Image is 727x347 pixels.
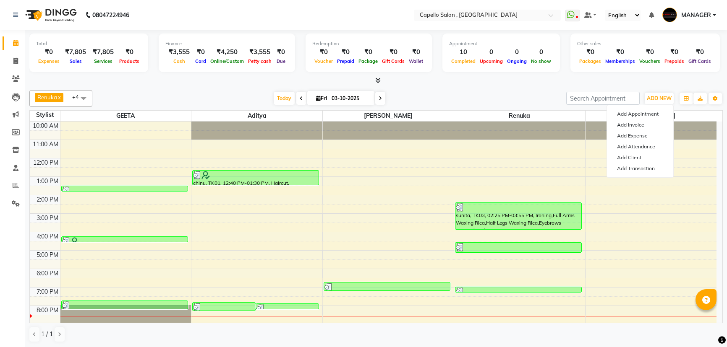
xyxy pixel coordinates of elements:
[603,58,637,64] span: Memberships
[607,141,673,152] a: Add Attendance
[117,58,141,64] span: Products
[89,47,117,57] div: ₹7,805
[31,140,60,149] div: 11:00 AM
[566,92,640,105] input: Search Appointment
[165,47,193,57] div: ₹3,555
[21,3,79,27] img: logo
[35,287,60,296] div: 7:00 PM
[455,287,581,292] div: [PERSON_NAME], TK06, 07:00 PM-07:10 PM, Eyebrows (F)
[62,186,188,191] div: [PERSON_NAME], TK02, 01:30 PM-01:50 PM, Haircut + Styling + Shampoo & Conditioner (Matrix)
[323,111,454,121] span: [PERSON_NAME]
[193,303,255,311] div: [PERSON_NAME], TK10, 07:50 PM-08:20 PM, Haircut + Style (U)
[607,163,673,174] a: Add Transaction
[193,47,208,57] div: ₹0
[275,58,288,64] span: Due
[57,94,61,101] a: x
[505,58,529,64] span: Ongoing
[607,152,673,163] a: Add Client
[193,58,208,64] span: Card
[193,171,319,185] div: chinu, TK01, 12:40 PM-01:30 PM, Haircut,[PERSON_NAME] Trim/Shave
[380,58,407,64] span: Gift Cards
[686,58,713,64] span: Gift Cards
[577,58,603,64] span: Packages
[35,177,60,186] div: 1:00 PM
[407,47,425,57] div: ₹0
[36,40,141,47] div: Total
[62,301,188,309] div: [PERSON_NAME], TK09, 07:45 PM-08:15 PM, Haircut + Styling + Shampoo & Conditioner (Matrix),Eyebro...
[577,47,603,57] div: ₹0
[645,93,674,104] button: ADD NEW
[692,313,719,339] iframe: chat widget
[312,58,335,64] span: Voucher
[62,237,188,242] div: [PERSON_NAME], TK04, 04:15 PM-04:35 PM, Haircut + Styling + Shampoo & Conditioner (Matrix)
[31,122,60,130] div: 10:00 AM
[324,282,450,290] div: [PERSON_NAME], TK07, 06:45 PM-07:15 PM, [PERSON_NAME] Trim/Shave
[41,330,53,339] span: 1 / 1
[603,47,637,57] div: ₹0
[30,111,60,119] div: Stylist
[72,93,85,100] span: +4
[314,95,329,101] span: Fri
[117,47,141,57] div: ₹0
[637,47,662,57] div: ₹0
[647,95,672,101] span: ADD NEW
[662,8,677,22] img: MANAGER
[35,251,60,259] div: 5:00 PM
[607,109,673,119] button: Add Appointment
[35,306,60,315] div: 8:00 PM
[662,58,686,64] span: Prepaids
[92,58,115,64] span: Services
[681,11,711,20] span: MANAGER
[356,58,380,64] span: Package
[407,58,425,64] span: Wallet
[191,111,322,121] span: aditya
[31,158,60,167] div: 12:00 PM
[449,40,553,47] div: Appointment
[36,47,62,57] div: ₹0
[68,58,84,64] span: Sales
[35,269,60,278] div: 6:00 PM
[312,40,425,47] div: Redemption
[607,119,673,130] a: Add Invoice
[686,47,713,57] div: ₹0
[35,232,60,241] div: 4:00 PM
[586,111,717,121] span: [PERSON_NAME]
[171,58,187,64] span: Cash
[455,243,581,252] div: jyoti, TK05, 04:35 PM-05:10 PM, Hair Spa (F)
[478,58,505,64] span: Upcoming
[637,58,662,64] span: Vouchers
[165,40,288,47] div: Finance
[505,47,529,57] div: 0
[256,304,319,309] div: POOJA, TK08, 07:55 PM-08:15 PM, Haircut + Styling + Shampoo & Conditioner (Matrix)
[335,47,356,57] div: ₹0
[454,111,585,121] span: Renuka
[356,47,380,57] div: ₹0
[35,195,60,204] div: 2:00 PM
[35,214,60,223] div: 3:00 PM
[329,92,371,105] input: 2025-10-03
[92,3,129,27] b: 08047224946
[380,47,407,57] div: ₹0
[208,47,246,57] div: ₹4,250
[60,111,191,121] span: GEETA
[335,58,356,64] span: Prepaid
[607,130,673,141] a: Add Expense
[246,58,274,64] span: Petty cash
[62,47,89,57] div: ₹7,805
[246,47,274,57] div: ₹3,555
[449,58,478,64] span: Completed
[37,94,57,101] span: Renuka
[529,47,553,57] div: 0
[577,40,713,47] div: Other sales
[455,203,581,229] div: sunita, TK03, 02:25 PM-03:55 PM, Ironing,Full Arms Waxing Rica,Half Legs Waxing Rica,Eyebrows (F)...
[36,58,62,64] span: Expenses
[208,58,246,64] span: Online/Custom
[662,47,686,57] div: ₹0
[312,47,335,57] div: ₹0
[529,58,553,64] span: No show
[274,47,288,57] div: ₹0
[449,47,478,57] div: 10
[478,47,505,57] div: 0
[274,92,295,105] span: Today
